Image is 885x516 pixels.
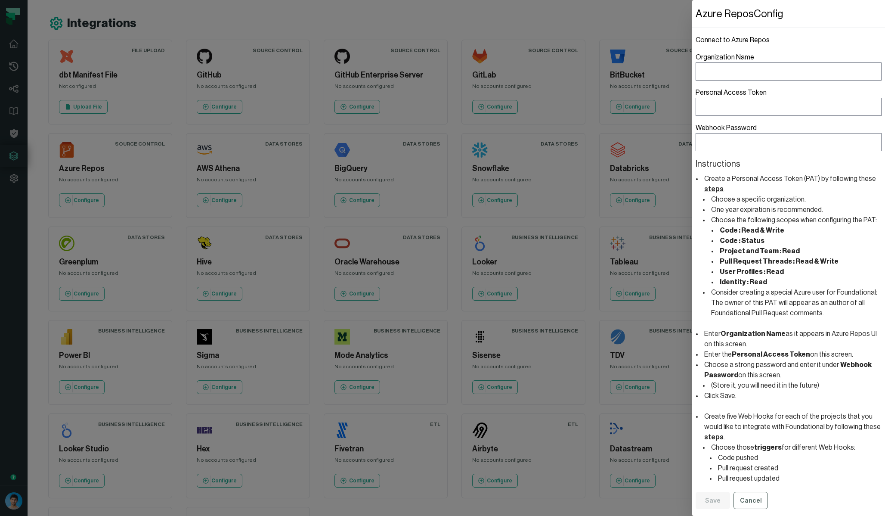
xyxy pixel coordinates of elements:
li: Code pushed [716,453,882,463]
input: Webhook Password [696,133,882,151]
strong: User Profiles : Read [720,268,784,275]
li: Choose those for different Web Hooks: [709,442,882,453]
strong: Identity : Read [720,279,767,286]
header: Instructions [696,158,882,170]
li: Enter the on this screen. [702,349,882,360]
a: steps [704,186,724,193]
li: Create five Web Hooks for each of the projects that you would like to integrate with Foundational... [702,411,882,442]
button: Cancel [733,492,768,509]
strong: triggers [754,444,782,451]
input: Personal Access Token [696,98,882,116]
li: Choose a strong password and enter it under on this screen. [702,360,882,380]
strong: Organization Name [721,330,786,337]
strong: Code : Status [720,237,764,244]
strong: Project and Team : Read [720,248,800,255]
li: One year expiration is recommended. [709,205,882,215]
label: Webhook Password [696,123,882,151]
label: Personal Access Token [696,87,882,116]
strong: Code : Read & Write [720,227,784,234]
li: Consider creating a special Azure user for Foundational: The owner of this PAT will appear as an ... [709,287,882,318]
a: steps [704,434,724,441]
strong: Pull Request Threads : Read & Write [720,258,839,265]
li: (Store it, you will need it in the future) [709,380,882,391]
h1: Connect to Azure Repos [696,35,882,45]
li: Choose a specific organization. [709,194,882,205]
li: Enter as it appears in Azure Repos UI on this screen. [702,329,882,349]
button: Save [696,492,730,509]
label: Organization Name [696,52,882,81]
li: Pull request updated [716,473,882,484]
li: Create a Personal Access Token (PAT) by following these . [702,174,882,194]
input: Organization Name [696,62,882,81]
li: Choose the following scopes when configuring the PAT: [709,215,882,287]
li: Pull request created [716,463,882,473]
li: Pull request merge attempted [716,484,882,494]
li: Click Save. [702,391,882,401]
strong: Personal Access Token [732,351,810,358]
